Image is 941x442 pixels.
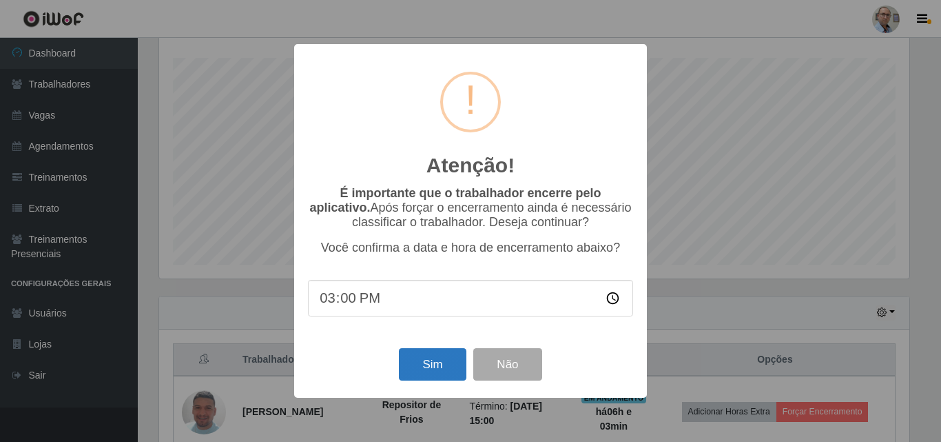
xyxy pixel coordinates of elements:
b: É importante que o trabalhador encerre pelo aplicativo. [309,186,601,214]
p: Você confirma a data e hora de encerramento abaixo? [308,241,633,255]
button: Sim [399,348,466,381]
h2: Atenção! [426,153,515,178]
button: Não [473,348,541,381]
p: Após forçar o encerramento ainda é necessário classificar o trabalhador. Deseja continuar? [308,186,633,230]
